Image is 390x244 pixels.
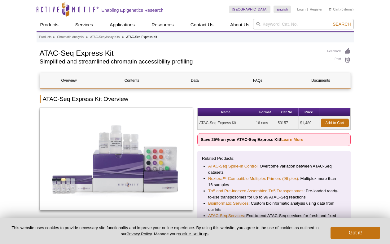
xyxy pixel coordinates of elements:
a: Contact Us [187,19,217,31]
span: Search [333,22,351,27]
img: Your Cart [329,7,331,11]
td: 16 rxns [254,116,276,130]
a: Products [37,19,62,31]
strong: Save 25% on your ATAC-Seq Express Kit! [201,137,303,142]
h2: Simplified and streamlined chromatin accessibility profiling [40,59,321,64]
li: » [86,35,88,39]
li: : Multiplex more than 16 samples [208,176,340,188]
a: Learn More [281,137,303,142]
li: ATAC-Seq Express Kit [126,35,157,39]
li: » [53,35,55,39]
h2: ATAC-Seq Express Kit Overview [40,95,351,103]
h1: ATAC-Seq Express Kit [40,48,321,57]
li: » [122,35,124,39]
img: ATAC-Seq Express Kit [40,108,193,210]
a: Applications [106,19,138,31]
a: Data [166,73,224,88]
button: Search [331,21,353,27]
a: ATAC-Seq Spike-In Control [208,163,257,169]
a: ATAC-Seq Services [208,213,244,219]
a: Resources [148,19,177,31]
a: Privacy Policy [126,232,151,236]
a: About Us [226,19,253,31]
li: | [307,6,308,13]
a: FAQs [229,73,287,88]
a: Register [310,7,322,11]
li: (0 items) [329,6,354,13]
a: Overview [40,73,98,88]
a: Print [327,56,351,63]
a: Tn5 and Pre-indexed Assembled Tn5 Transposomes [208,188,304,194]
li: : Custom bioinformatic analysis using data from our kits [208,200,340,213]
button: cookie settings [178,231,208,236]
a: Cart [329,7,340,11]
a: Add to Cart [321,119,349,127]
a: ATAC-Seq Assay Kits [90,34,120,40]
a: Contents [103,73,161,88]
a: Products [39,34,51,40]
h2: Enabling Epigenetics Research [102,7,164,13]
a: Documents [291,73,350,88]
a: Feedback [327,48,351,55]
input: Keyword, Cat. No. [253,19,354,29]
a: Login [297,7,305,11]
p: Related Products: [202,155,346,162]
a: Bioinformatic Services [208,200,248,207]
li: : Overcome variation between ATAC-Seq datasets [208,163,340,176]
a: Services [72,19,97,31]
a: Nextera™-Compatible Multiplex Primers (96 plex) [208,176,298,182]
a: Chromatin Analysis [57,34,84,40]
li: : Pre-loaded ready-to-use transposomes for up to 96 ATAC-Seq reactions [208,188,340,200]
th: Price [299,108,319,116]
th: Name [198,108,254,116]
p: This website uses cookies to provide necessary site functionality and improve your online experie... [10,225,320,237]
button: Got it! [331,227,380,239]
td: 53157 [276,116,299,130]
a: English [274,6,291,13]
td: $1,480 [299,116,319,130]
a: [GEOGRAPHIC_DATA] [229,6,271,13]
li: : End-to-end ATAC-Seq services for fresh and fixed samples [208,213,340,225]
th: Format [254,108,276,116]
th: Cat No. [276,108,299,116]
td: ATAC-Seq Express Kit [198,116,254,130]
